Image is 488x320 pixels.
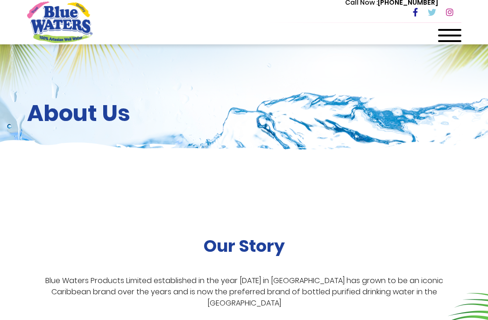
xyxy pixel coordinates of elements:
p: Blue Waters Products Limited established in the year [DATE] in [GEOGRAPHIC_DATA] has grown to be ... [27,275,461,309]
h2: About Us [27,100,461,127]
a: store logo [27,1,92,43]
h2: Our Story [204,236,285,256]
